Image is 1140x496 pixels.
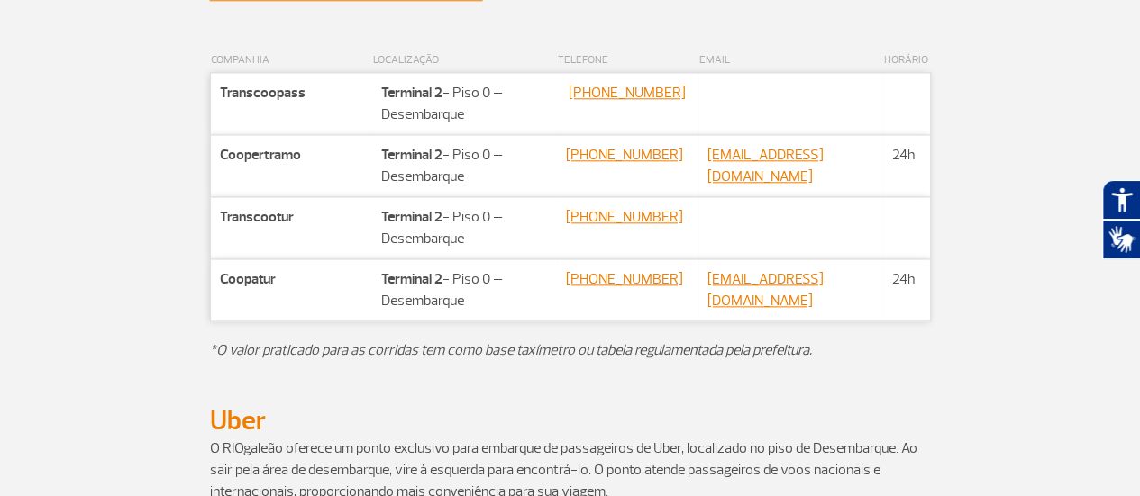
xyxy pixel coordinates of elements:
h2: Uber [210,404,931,437]
th: HORÁRIO [883,49,930,73]
a: [EMAIL_ADDRESS][DOMAIN_NAME] [707,146,824,185]
td: - Piso 0 – Desembarque [372,135,557,197]
strong: Coopatur [220,270,276,288]
td: - Piso 0 – Desembarque [372,197,557,259]
th: COMPANHIA [210,49,372,73]
strong: Coopertramo [220,146,301,164]
strong: Transcootur [220,208,294,226]
td: 24h [883,259,930,321]
td: - Piso 0 – Desembarque [372,259,557,321]
th: LOCALIZAÇÃO [372,49,557,73]
a: [PHONE_NUMBER] [569,84,686,102]
a: [PHONE_NUMBER] [566,146,683,164]
strong: Transcoopass [220,84,306,102]
td: - Piso 0 – Desembarque [372,73,557,135]
td: 24h [883,135,930,197]
a: [PHONE_NUMBER] [566,270,683,288]
strong: Terminal 2 [381,208,442,226]
a: [PHONE_NUMBER] [566,208,683,226]
strong: Terminal 2 [381,146,442,164]
strong: Terminal 2 [381,84,442,102]
th: TELEFONE [557,49,698,73]
strong: Terminal 2 [381,270,442,288]
th: EMAIL [698,49,883,73]
div: Plugin de acessibilidade da Hand Talk. [1102,180,1140,259]
a: [EMAIL_ADDRESS][DOMAIN_NAME] [707,270,824,310]
button: Abrir recursos assistivos. [1102,180,1140,220]
button: Abrir tradutor de língua de sinais. [1102,220,1140,259]
em: O valor praticado para as corridas tem como base taxímetro ou tabela regulamentada pela prefeitura. [210,341,812,359]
